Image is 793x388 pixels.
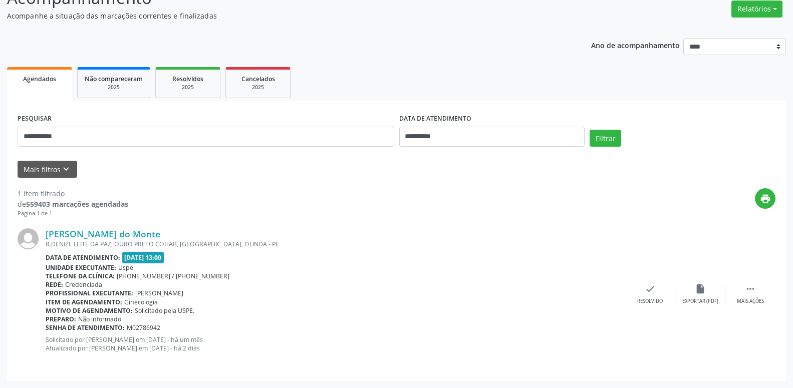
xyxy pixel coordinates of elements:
b: Rede: [46,280,63,289]
b: Telefone da clínica: [46,272,115,280]
p: Ano de acompanhamento [591,39,680,51]
i:  [745,283,756,294]
span: [PERSON_NAME] [135,289,183,297]
b: Senha de atendimento: [46,323,125,332]
p: Solicitado por [PERSON_NAME] em [DATE] - há um mês Atualizado por [PERSON_NAME] em [DATE] - há 2 ... [46,335,625,352]
span: Solicitado pela USPE. [135,306,194,315]
i: keyboard_arrow_down [61,164,72,175]
i: insert_drive_file [695,283,706,294]
button: print [755,188,775,209]
b: Motivo de agendamento: [46,306,133,315]
b: Item de agendamento: [46,298,122,306]
i: check [645,283,656,294]
div: Mais ações [737,298,764,305]
p: Acompanhe a situação das marcações correntes e finalizadas [7,11,553,21]
button: Relatórios [731,1,782,18]
b: Data de atendimento: [46,253,120,262]
div: Página 1 de 1 [18,209,128,218]
span: Não compareceram [85,75,143,83]
div: 1 item filtrado [18,188,128,199]
div: 2025 [85,84,143,91]
span: Agendados [23,75,56,83]
span: Ginecologia [124,298,158,306]
a: [PERSON_NAME] do Monte [46,228,160,239]
div: Resolvido [637,298,663,305]
div: Exportar (PDF) [682,298,718,305]
strong: 559403 marcações agendadas [26,199,128,209]
b: Preparo: [46,315,76,323]
span: Não informado [78,315,121,323]
div: de [18,199,128,209]
span: Credenciada [65,280,102,289]
b: Profissional executante: [46,289,133,297]
span: Uspe [118,263,133,272]
button: Filtrar [590,130,621,147]
span: [PHONE_NUMBER] / [PHONE_NUMBER] [117,272,229,280]
img: img [18,228,39,249]
b: Unidade executante: [46,263,116,272]
span: M02786942 [127,323,160,332]
span: [DATE] 13:00 [122,252,164,263]
span: Resolvidos [172,75,203,83]
div: 2025 [233,84,283,91]
div: 2025 [163,84,213,91]
label: DATA DE ATENDIMENTO [399,111,471,127]
label: PESQUISAR [18,111,52,127]
div: R.DENIZE LEITE DA PAZ, OURO PRETO COHAB, [GEOGRAPHIC_DATA], OLINDA - PE [46,240,625,248]
span: Cancelados [241,75,275,83]
i: print [760,193,771,204]
button: Mais filtroskeyboard_arrow_down [18,161,77,178]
